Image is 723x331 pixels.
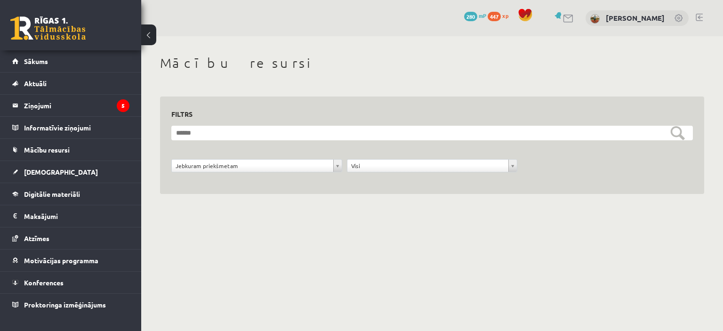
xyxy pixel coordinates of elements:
h3: Filtrs [171,108,682,121]
a: Rīgas 1. Tālmācības vidusskola [10,16,86,40]
a: Konferences [12,272,129,293]
span: Motivācijas programma [24,256,98,265]
a: Digitālie materiāli [12,183,129,205]
span: Aktuāli [24,79,47,88]
a: [PERSON_NAME] [606,13,665,23]
a: Motivācijas programma [12,250,129,271]
span: Visi [351,160,505,172]
span: Atzīmes [24,234,49,242]
legend: Ziņojumi [24,95,129,116]
h1: Mācību resursi [160,55,704,71]
span: Mācību resursi [24,145,70,154]
legend: Maksājumi [24,205,129,227]
span: xp [502,12,508,19]
span: 280 [464,12,477,21]
span: [DEMOGRAPHIC_DATA] [24,168,98,176]
a: Proktoringa izmēģinājums [12,294,129,315]
a: Aktuāli [12,73,129,94]
a: Jebkuram priekšmetam [172,160,342,172]
a: Sākums [12,50,129,72]
i: 5 [117,99,129,112]
span: Digitālie materiāli [24,190,80,198]
img: Toms Tarasovs [590,14,600,24]
a: Informatīvie ziņojumi [12,117,129,138]
a: Visi [347,160,517,172]
span: Sākums [24,57,48,65]
span: mP [479,12,486,19]
span: Proktoringa izmēģinājums [24,300,106,309]
a: 280 mP [464,12,486,19]
a: Maksājumi [12,205,129,227]
legend: Informatīvie ziņojumi [24,117,129,138]
span: Konferences [24,278,64,287]
span: 447 [488,12,501,21]
a: Atzīmes [12,227,129,249]
span: Jebkuram priekšmetam [176,160,329,172]
a: Ziņojumi5 [12,95,129,116]
a: Mācību resursi [12,139,129,161]
a: [DEMOGRAPHIC_DATA] [12,161,129,183]
a: 447 xp [488,12,513,19]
